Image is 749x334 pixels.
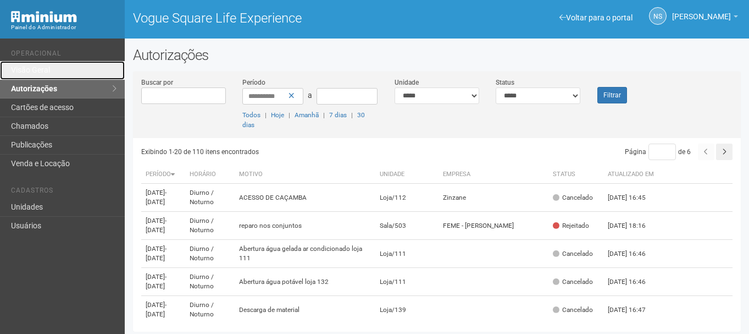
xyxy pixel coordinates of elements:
label: Período [242,78,265,87]
th: Status [548,166,603,184]
li: Operacional [11,50,116,61]
img: Minium [11,11,77,23]
td: reparo nos conjuntos [235,212,375,240]
td: [DATE] [141,184,185,212]
h2: Autorizações [133,47,741,63]
div: Rejeitado [553,221,589,231]
h1: Vogue Square Life Experience [133,11,429,25]
td: Loja/111 [375,240,439,268]
label: Unidade [395,78,419,87]
div: Cancelado [553,305,593,315]
span: Nicolle Silva [672,2,731,21]
span: | [288,111,290,119]
td: Abertura água gelada ar condicionado loja 111 [235,240,375,268]
td: Loja/112 [375,184,439,212]
td: [DATE] 16:47 [603,296,664,324]
a: Todos [242,111,260,119]
a: 7 dias [329,111,347,119]
th: Atualizado em [603,166,664,184]
a: Hoje [271,111,284,119]
button: Filtrar [597,87,627,103]
a: NS [649,7,667,25]
label: Status [496,78,514,87]
td: Diurno / Noturno [185,212,235,240]
div: Painel do Administrador [11,23,116,32]
a: [PERSON_NAME] [672,14,738,23]
td: Diurno / Noturno [185,268,235,296]
div: Cancelado [553,193,593,202]
td: [DATE] 16:46 [603,240,664,268]
td: [DATE] [141,240,185,268]
td: [DATE] 16:46 [603,268,664,296]
td: Loja/139 [375,296,439,324]
th: Motivo [235,166,375,184]
span: Página de 6 [625,148,691,156]
span: | [265,111,267,119]
td: FEME - [PERSON_NAME] [439,212,548,240]
td: [DATE] [141,268,185,296]
td: [DATE] [141,296,185,324]
div: Cancelado [553,249,593,259]
td: [DATE] 18:16 [603,212,664,240]
li: Cadastros [11,187,116,198]
td: Loja/111 [375,268,439,296]
td: Abertura água potável loja 132 [235,268,375,296]
th: Empresa [439,166,548,184]
td: Zinzane [439,184,548,212]
span: | [351,111,353,119]
th: Período [141,166,185,184]
td: Diurno / Noturno [185,240,235,268]
td: Diurno / Noturno [185,184,235,212]
td: Descarga de material [235,296,375,324]
div: Exibindo 1-20 de 110 itens encontrados [141,144,439,160]
a: Voltar para o portal [559,13,633,22]
th: Unidade [375,166,439,184]
label: Buscar por [141,78,173,87]
td: [DATE] 16:45 [603,184,664,212]
a: Amanhã [295,111,319,119]
td: Sala/503 [375,212,439,240]
td: Diurno / Noturno [185,296,235,324]
td: [DATE] [141,212,185,240]
span: | [323,111,325,119]
span: a [308,91,312,100]
div: Cancelado [553,277,593,287]
th: Horário [185,166,235,184]
td: ACESSO DE CAÇAMBA [235,184,375,212]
